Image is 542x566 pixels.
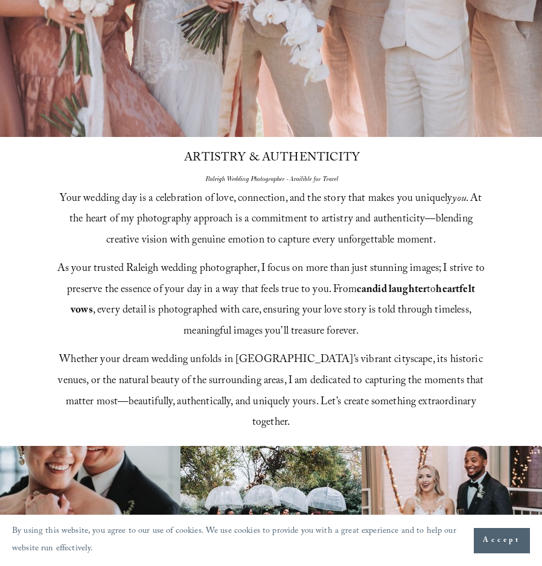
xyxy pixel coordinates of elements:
em: you [452,191,465,208]
p: By using this website, you agree to our use of cookies. We use cookies to provide you with a grea... [12,523,462,558]
img: Bride and bridesmaids holding clear umbrellas and bouquets, wearing peach dresses, laughing toget... [180,446,361,548]
strong: candid laughter [357,282,427,299]
span: Accept [483,535,521,547]
span: As your trusted Raleigh wedding photographer, I focus on more than just stunning images; I strive... [57,261,487,341]
button: Accept [474,528,530,553]
em: Raleigh Wedding Photographer - Availible for Travel [206,176,339,183]
span: ARTISTRY & AUTHENTICITY [184,148,360,169]
span: Whether your dream wedding unfolds in [GEOGRAPHIC_DATA]’s vibrant cityscape, its historic venues,... [58,352,486,432]
span: Your wedding day is a celebration of love, connection, and the story that makes you uniquely . At... [60,191,484,250]
img: Bride and groom smiling and holding champagne glasses at a wedding reception, with decorative lig... [362,446,542,548]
